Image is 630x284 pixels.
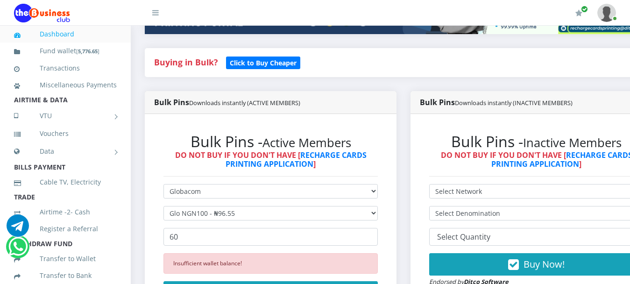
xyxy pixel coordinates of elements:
small: [ ] [76,48,99,55]
div: Insufficient wallet balance! [163,253,378,274]
strong: Bulk Pins [420,97,573,107]
a: Data [14,140,117,163]
a: Click to Buy Cheaper [226,57,300,68]
small: Downloads instantly (INACTIVE MEMBERS) [455,99,573,107]
a: Cable TV, Electricity [14,171,117,193]
b: Click to Buy Cheaper [230,58,297,67]
i: Renew/Upgrade Subscription [575,9,582,17]
img: Logo [14,4,70,22]
span: Renew/Upgrade Subscription [581,6,588,13]
a: RECHARGE CARDS PRINTING APPLICATION [226,150,367,169]
a: VTU [14,104,117,128]
a: Register a Referral [14,218,117,240]
small: Active Members [262,135,351,151]
a: Transfer to Wallet [14,248,117,270]
a: Chat for support [8,242,28,258]
span: Buy Now! [524,258,565,270]
a: Dashboard [14,23,117,45]
a: Airtime -2- Cash [14,201,117,223]
strong: Bulk Pins [154,97,300,107]
a: Fund wallet[5,776.65] [14,40,117,62]
a: Transactions [14,57,117,79]
small: Downloads instantly (ACTIVE MEMBERS) [189,99,300,107]
img: User [597,4,616,22]
h2: Bulk Pins - [163,133,378,150]
small: Inactive Members [523,135,622,151]
a: Miscellaneous Payments [14,74,117,96]
input: Enter Quantity [163,228,378,246]
strong: DO NOT BUY IF YOU DON'T HAVE [ ] [175,150,367,169]
a: Vouchers [14,123,117,144]
strong: Buying in Bulk? [154,57,218,68]
b: 5,776.65 [78,48,98,55]
a: Chat for support [7,221,29,237]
